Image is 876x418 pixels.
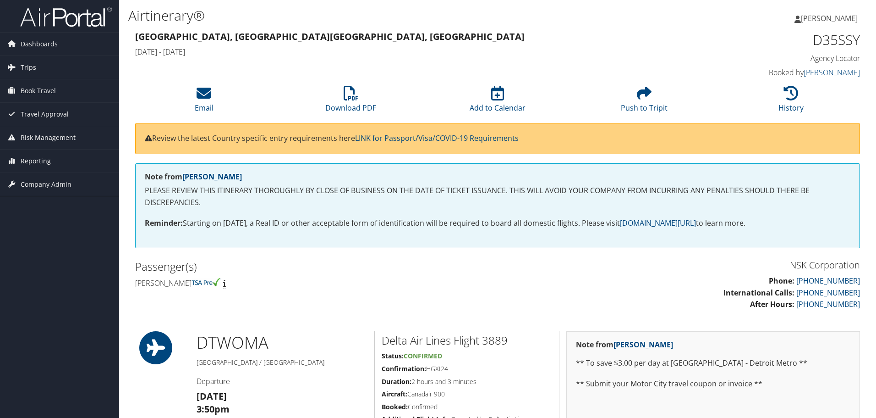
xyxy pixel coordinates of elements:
[382,402,552,412] h5: Confirmed
[382,377,411,386] strong: Duration:
[613,340,673,350] a: [PERSON_NAME]
[145,217,850,229] p: Starting on [DATE], a Real ID or other acceptable form of identification will be required to boar...
[21,56,36,79] span: Trips
[621,91,668,113] a: Push to Tripit
[382,390,407,398] strong: Aircraft:
[21,33,58,56] span: Dashboards
[325,91,376,113] a: Download PDF
[504,259,860,272] h3: NSK Corporation
[197,331,367,354] h1: DTW OMA
[145,172,242,182] strong: Note from
[145,133,850,145] p: Review the latest Country specific entry requirements here
[723,288,794,298] strong: International Calls:
[620,218,696,228] a: [DOMAIN_NAME][URL]
[21,79,56,102] span: Book Travel
[145,185,850,208] p: PLEASE REVIEW THIS ITINERARY THOROUGHLY BY CLOSE OF BUSINESS ON THE DATE OF TICKET ISSUANCE. THIS...
[382,377,552,386] h5: 2 hours and 3 minutes
[382,351,404,360] strong: Status:
[192,278,221,286] img: tsa-precheck.png
[576,357,850,369] p: ** To save $3.00 per day at [GEOGRAPHIC_DATA] - Detroit Metro **
[197,390,227,402] strong: [DATE]
[801,13,858,23] span: [PERSON_NAME]
[382,364,552,373] h5: HGXI24
[382,390,552,399] h5: Canadair 900
[182,172,242,182] a: [PERSON_NAME]
[470,91,526,113] a: Add to Calendar
[21,173,71,196] span: Company Admin
[195,91,214,113] a: Email
[382,402,408,411] strong: Booked:
[128,6,621,25] h1: Airtinerary®
[750,299,794,309] strong: After Hours:
[135,278,491,288] h4: [PERSON_NAME]
[769,276,794,286] strong: Phone:
[796,276,860,286] a: [PHONE_NUMBER]
[197,358,367,367] h5: [GEOGRAPHIC_DATA] / [GEOGRAPHIC_DATA]
[21,103,69,126] span: Travel Approval
[197,376,367,386] h4: Departure
[576,340,673,350] strong: Note from
[576,378,850,390] p: ** Submit your Motor City travel coupon or invoice **
[404,351,442,360] span: Confirmed
[135,259,491,274] h2: Passenger(s)
[382,333,552,348] h2: Delta Air Lines Flight 3889
[689,53,860,63] h4: Agency Locator
[778,91,804,113] a: History
[145,218,183,228] strong: Reminder:
[689,30,860,50] h1: D35SSY
[197,403,230,415] strong: 3:50pm
[796,288,860,298] a: [PHONE_NUMBER]
[689,67,860,78] h4: Booked by
[21,126,76,149] span: Risk Management
[804,67,860,78] a: [PERSON_NAME]
[21,150,51,173] span: Reporting
[355,133,519,143] a: LINK for Passport/Visa/COVID-19 Requirements
[796,299,860,309] a: [PHONE_NUMBER]
[794,5,867,32] a: [PERSON_NAME]
[382,364,426,373] strong: Confirmation:
[135,30,525,43] strong: [GEOGRAPHIC_DATA], [GEOGRAPHIC_DATA] [GEOGRAPHIC_DATA], [GEOGRAPHIC_DATA]
[135,47,675,57] h4: [DATE] - [DATE]
[20,6,112,28] img: airportal-logo.png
